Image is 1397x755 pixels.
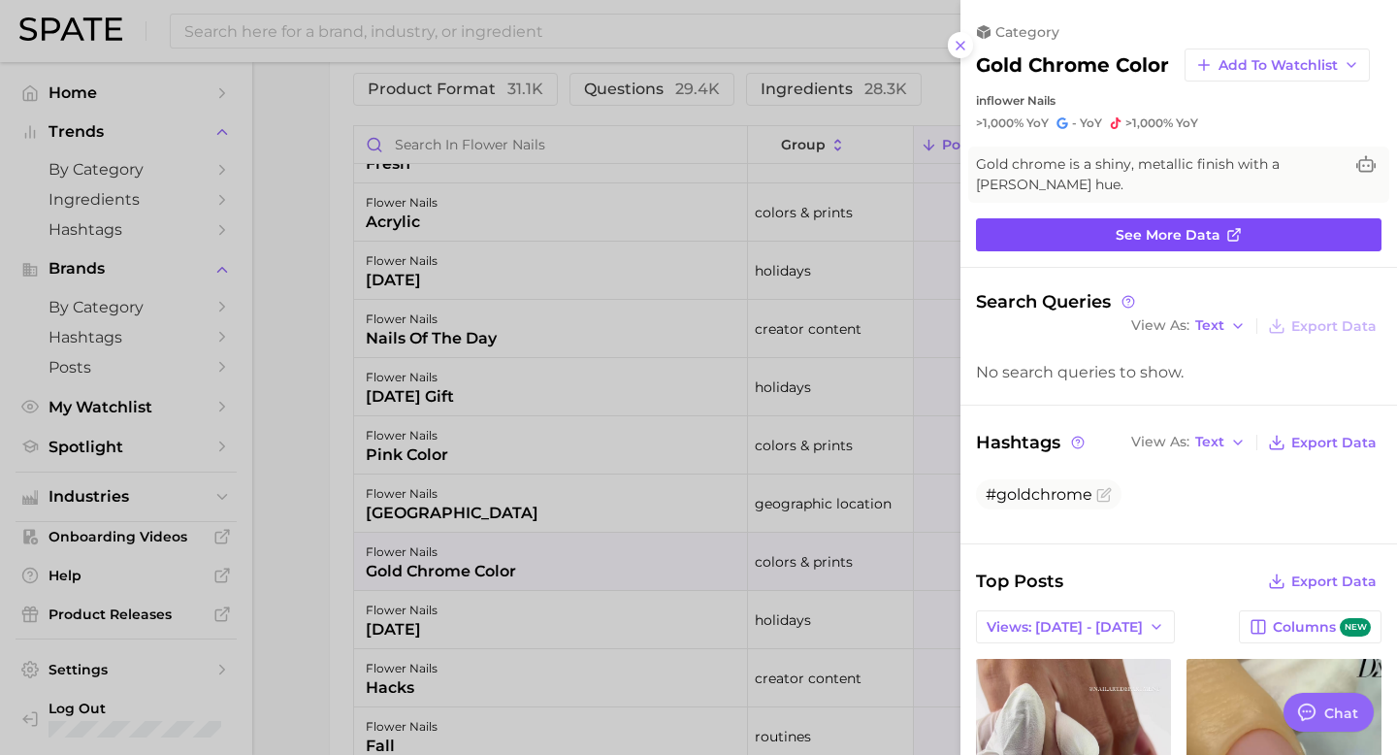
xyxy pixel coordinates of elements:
[976,53,1169,77] h2: gold chrome color
[1263,312,1381,340] button: Export Data
[976,115,1023,130] span: >1,000%
[1185,49,1370,82] button: Add to Watchlist
[1218,57,1338,74] span: Add to Watchlist
[1116,227,1220,244] span: See more data
[1291,574,1377,590] span: Export Data
[1291,435,1377,451] span: Export Data
[1026,115,1049,131] span: YoY
[976,154,1343,195] span: Gold chrome is a shiny, metallic finish with a [PERSON_NAME] hue.
[1126,313,1251,339] button: View AsText
[1096,487,1112,503] button: Flag as miscategorized or irrelevant
[976,93,1381,108] div: in
[976,291,1138,312] span: Search Queries
[1072,115,1077,130] span: -
[1340,618,1371,637] span: new
[1125,115,1173,130] span: >1,000%
[1176,115,1198,131] span: YoY
[976,363,1381,381] div: No search queries to show.
[976,429,1088,456] span: Hashtags
[1126,430,1251,455] button: View AsText
[1273,618,1371,637] span: Columns
[1131,437,1189,447] span: View As
[1239,610,1381,643] button: Columnsnew
[976,218,1381,251] a: See more data
[1291,318,1377,335] span: Export Data
[987,93,1056,108] span: flower nails
[987,619,1143,636] span: Views: [DATE] - [DATE]
[1131,320,1189,331] span: View As
[995,23,1059,41] span: category
[976,610,1175,643] button: Views: [DATE] - [DATE]
[1263,429,1381,456] button: Export Data
[986,485,1092,504] span: #goldchrome
[1195,320,1224,331] span: Text
[1263,568,1381,595] button: Export Data
[976,568,1063,595] span: Top Posts
[1080,115,1102,131] span: YoY
[1195,437,1224,447] span: Text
